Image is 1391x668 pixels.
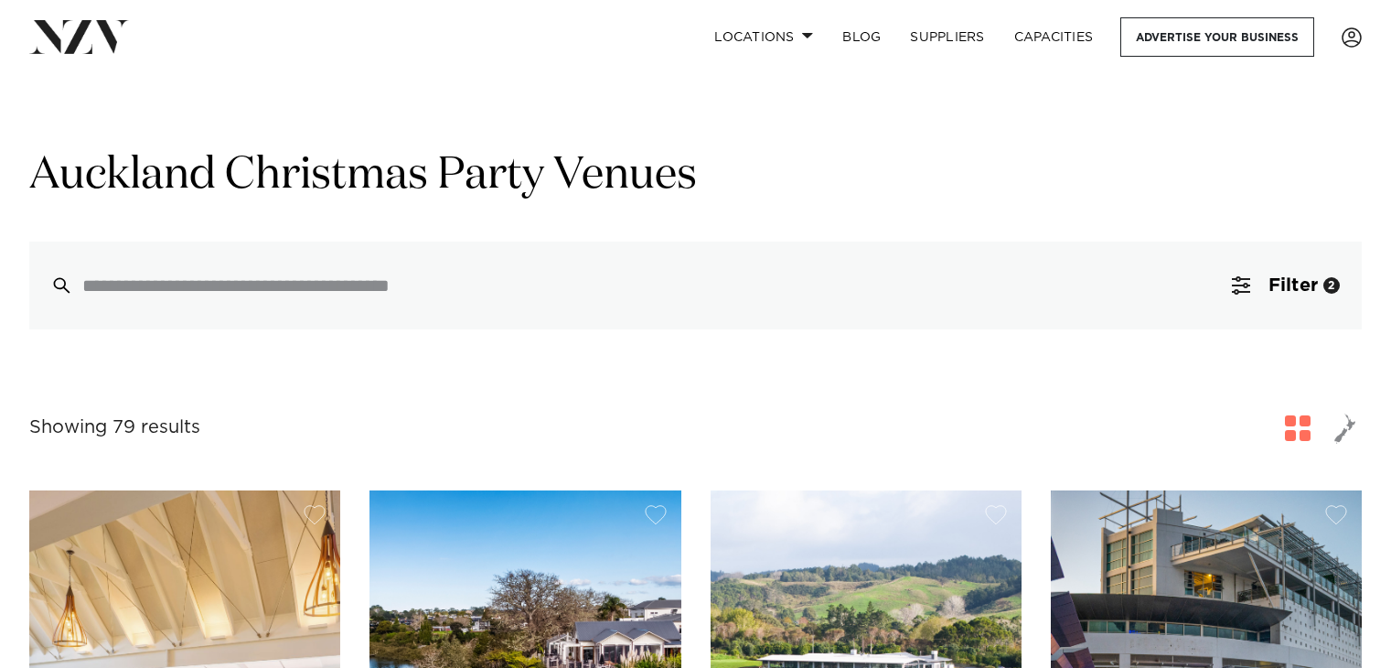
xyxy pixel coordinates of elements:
span: Filter [1268,276,1318,295]
button: Filter2 [1210,242,1362,329]
a: SUPPLIERS [895,17,999,57]
img: nzv-logo.png [29,20,129,53]
div: Showing 79 results [29,414,200,442]
div: 2 [1323,277,1340,294]
a: Advertise your business [1120,17,1314,57]
a: BLOG [828,17,895,57]
a: Locations [700,17,828,57]
h1: Auckland Christmas Party Venues [29,147,1362,205]
a: Capacities [1000,17,1108,57]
